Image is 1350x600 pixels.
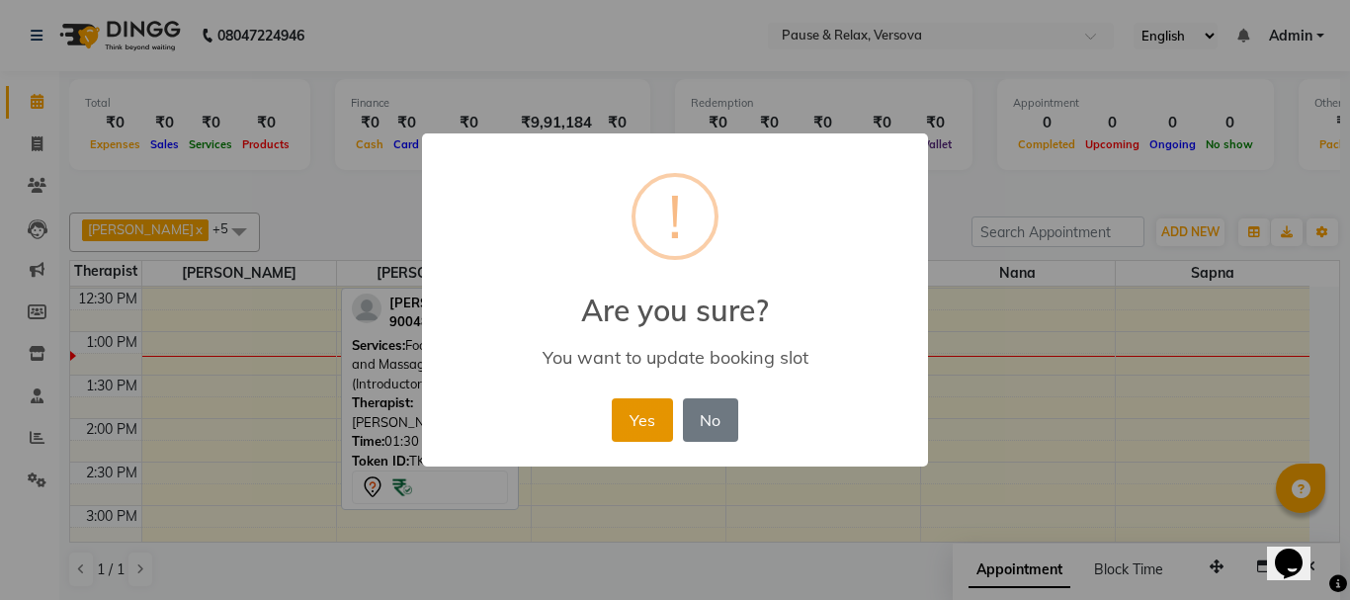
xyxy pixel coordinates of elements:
[668,177,682,256] div: !
[612,398,672,442] button: Yes
[1267,521,1330,580] iframe: chat widget
[683,398,738,442] button: No
[422,269,928,328] h2: Are you sure?
[451,346,899,369] div: You want to update booking slot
